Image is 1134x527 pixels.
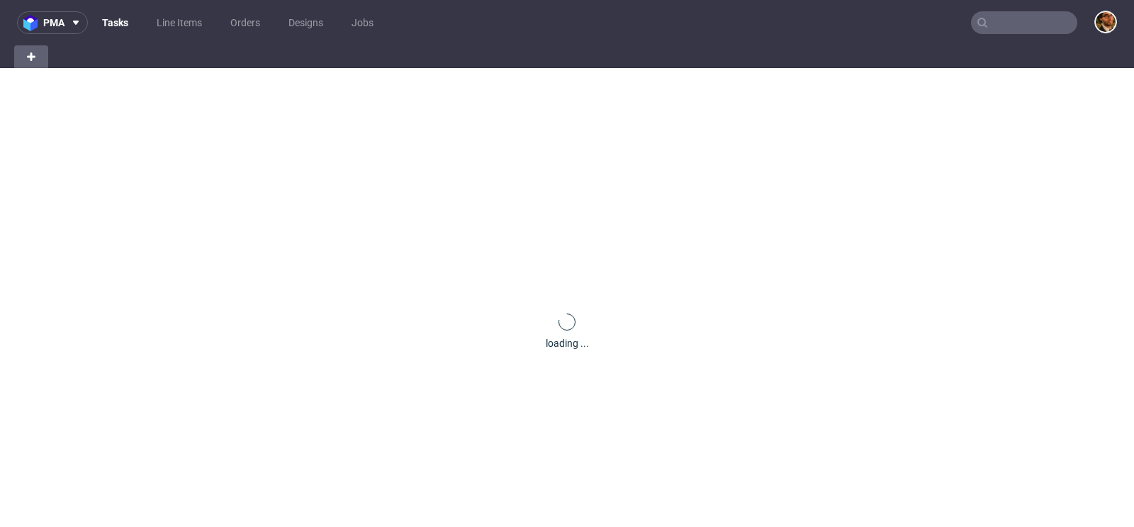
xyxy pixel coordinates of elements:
a: Tasks [94,11,137,34]
div: loading ... [546,336,589,350]
a: Orders [222,11,269,34]
a: Jobs [343,11,382,34]
img: Matteo Corsico [1096,12,1116,32]
a: Line Items [148,11,210,34]
img: logo [23,15,43,31]
button: pma [17,11,88,34]
a: Designs [280,11,332,34]
span: pma [43,18,64,28]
